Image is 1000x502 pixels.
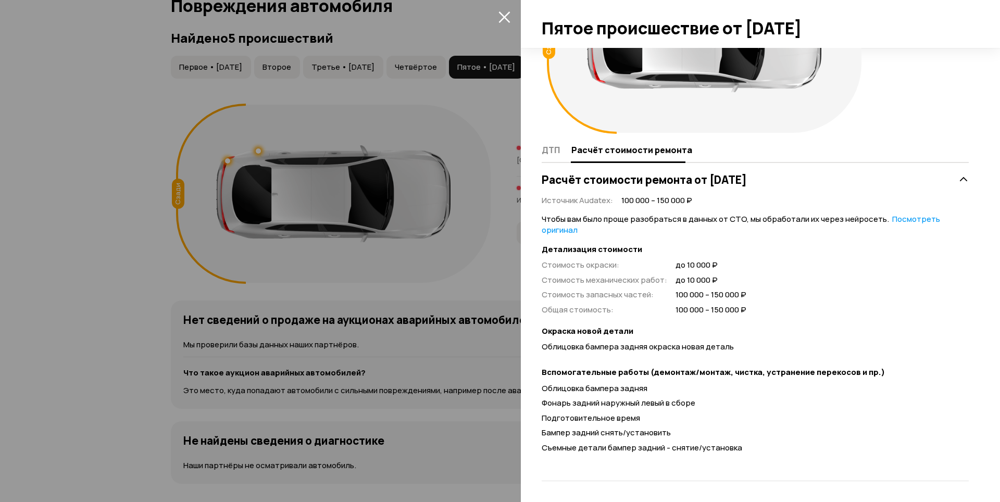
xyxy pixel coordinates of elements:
h3: Расчёт стоимости ремонта от [DATE] [542,173,747,186]
a: Посмотреть оригинал [542,214,940,235]
strong: Вспомогательные работы (демонтаж/монтаж, чистка, устранение перекосов и пр.) [542,367,969,378]
span: Облицовка бампера задняя [542,383,647,394]
span: Стоимость окраски : [542,259,619,270]
span: Стоимость механических работ : [542,274,667,285]
span: Облицовка бампера задняя окраска новая деталь [542,341,734,352]
span: Общая стоимость : [542,304,614,315]
span: 100 000 – 150 000 ₽ [676,290,746,300]
span: Стоимость запасных частей : [542,289,654,300]
span: Подготовительное время [542,412,640,423]
span: Расчёт стоимости ремонта [571,145,692,155]
span: 100 000 – 150 000 ₽ [621,195,692,206]
span: Источник Audatex : [542,195,613,206]
strong: Окраска новой детали [542,326,969,337]
span: Чтобы вам было проще разобраться в данных от СТО, мы обработали их через нейросеть. [542,214,940,235]
button: закрыть [496,8,512,25]
span: Съемные детали бампер задний - снятие/установка [542,442,742,453]
span: Фонарь задний наружный левый в сборе [542,397,695,408]
span: до 10 000 ₽ [676,275,746,286]
strong: Детализация стоимости [542,244,969,255]
span: до 10 000 ₽ [676,260,746,271]
span: Бампер задний снять/установить [542,427,671,438]
span: ДТП [542,145,560,155]
span: 100 000 – 150 000 ₽ [676,305,746,316]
